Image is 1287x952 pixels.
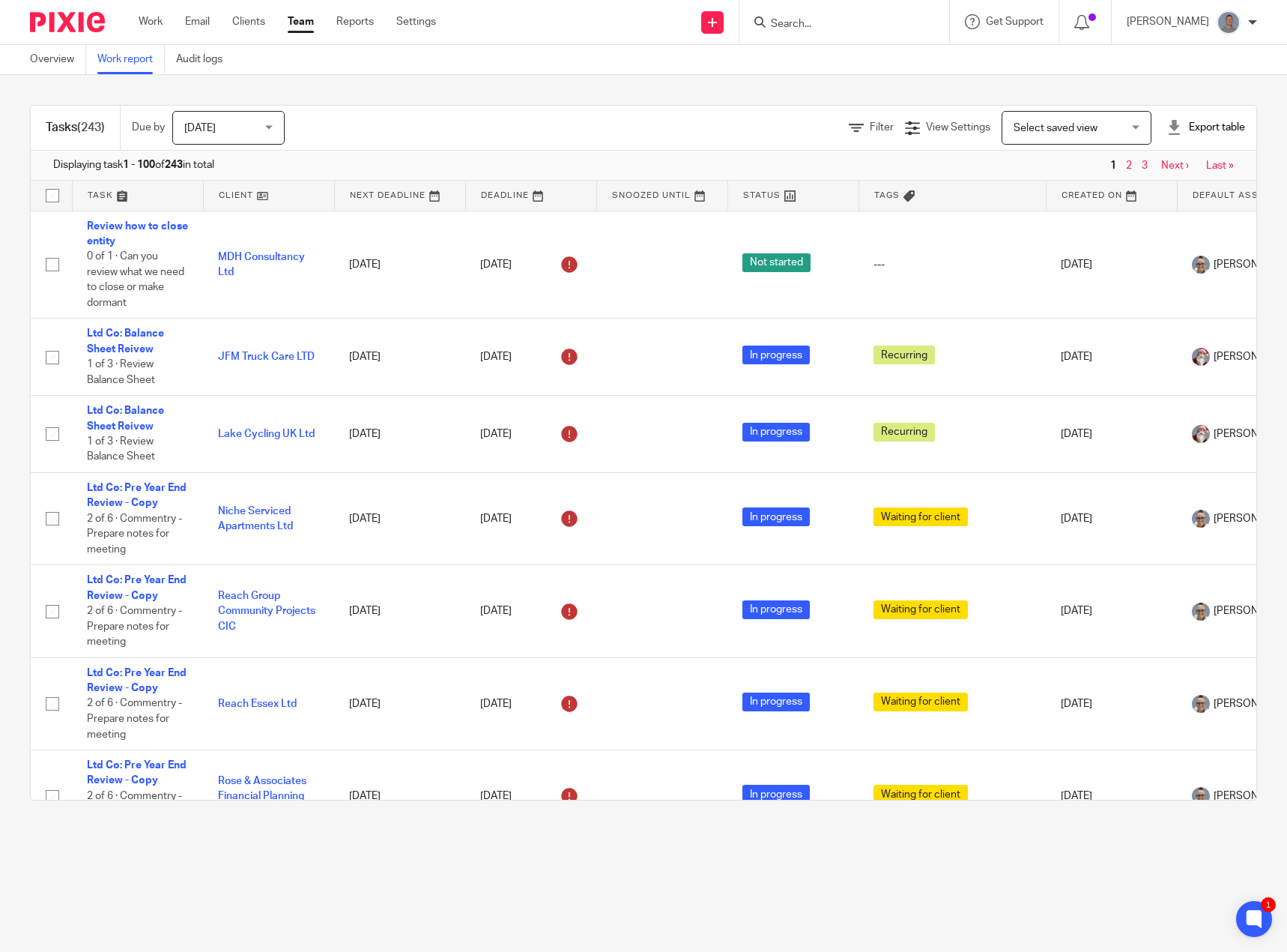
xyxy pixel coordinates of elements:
[742,507,810,526] span: In progress
[1046,211,1177,319] td: [DATE]
[873,693,968,711] span: Waiting for client
[1192,510,1210,528] img: Website%20Headshot.png
[1192,787,1210,805] img: Website%20Headshot.png
[1127,14,1209,29] p: [PERSON_NAME]
[1206,160,1234,171] a: Last »
[87,699,182,740] span: 2 of 6 · Commentry - Prepare notes for meeting
[873,346,935,364] span: Recurring
[1192,695,1210,713] img: Website%20Headshot.png
[87,668,187,693] a: Ltd Co: Pre Year End Review - Copy
[334,565,465,657] td: [DATE]
[336,14,374,29] a: Reports
[87,791,182,832] span: 2 of 6 · Commentry - Prepare notes for meeting
[218,776,306,817] a: Rose & Associates Financial Planning Ltd
[926,122,990,133] span: View Settings
[123,160,155,170] b: 1 - 100
[873,423,935,442] span: Recurring
[1046,565,1177,657] td: [DATE]
[334,473,465,565] td: [DATE]
[185,14,210,29] a: Email
[1046,319,1177,396] td: [DATE]
[742,346,810,364] span: In progress
[1106,157,1120,175] span: 1
[986,16,1044,27] span: Get Support
[870,122,894,133] span: Filter
[742,600,810,619] span: In progress
[1192,348,1210,366] img: Karen%20Pic.png
[480,692,581,716] div: [DATE]
[87,328,164,354] a: Ltd Co: Balance Sheet Reivew
[87,436,155,463] span: 1 of 3 · Review Balance Sheet
[87,251,184,308] span: 0 of 1 · Can you review what we need to close or make dormant
[1192,425,1210,443] img: Karen%20Pic.png
[1046,473,1177,565] td: [DATE]
[1261,897,1276,912] div: 1
[334,319,465,396] td: [DATE]
[87,221,188,247] a: Review how to close entity
[218,699,297,709] a: Reach Essex Ltd
[1192,603,1210,621] img: Website%20Headshot.png
[334,396,465,473] td: [DATE]
[742,423,810,442] span: In progress
[46,120,105,136] h1: Tasks
[232,14,265,29] a: Clients
[873,257,1031,272] div: ---
[334,211,465,319] td: [DATE]
[87,406,164,431] a: Ltd Co: Balance Sheet Reivew
[1046,396,1177,473] td: [DATE]
[396,14,436,29] a: Settings
[742,253,811,272] span: Not started
[1046,657,1177,750] td: [DATE]
[1106,160,1234,172] nav: pager
[139,14,163,29] a: Work
[218,352,315,362] a: JFM Truck Care LTD
[1161,160,1189,171] a: Next ›
[87,575,187,600] a: Ltd Co: Pre Year End Review - Copy
[480,253,581,277] div: [DATE]
[132,120,165,135] p: Due by
[480,345,581,369] div: [DATE]
[742,785,810,804] span: In progress
[1014,123,1097,133] span: Select saved view
[184,123,216,133] span: [DATE]
[30,45,86,74] a: Overview
[873,785,968,804] span: Waiting for client
[1046,750,1177,843] td: [DATE]
[218,591,315,632] a: Reach Group Community Projects CIC
[769,18,904,31] input: Search
[873,600,968,619] span: Waiting for client
[77,121,105,133] span: (243)
[480,600,581,624] div: [DATE]
[30,12,105,32] img: Pixie
[334,657,465,750] td: [DATE]
[480,784,581,808] div: [DATE]
[288,14,314,29] a: Team
[165,160,183,170] b: 243
[742,693,810,711] span: In progress
[97,45,165,74] a: Work report
[87,606,182,647] span: 2 of 6 · Commentry - Prepare notes for meeting
[87,760,187,786] a: Ltd Co: Pre Year End Review - Copy
[1142,160,1148,171] a: 3
[87,513,182,555] span: 2 of 6 · Commentry - Prepare notes for meeting
[53,157,214,172] span: Displaying task of in total
[873,507,968,526] span: Waiting for client
[218,429,315,439] a: Lake Cycling UK Ltd
[87,359,155,385] span: 1 of 3 · Review Balance Sheet
[480,422,581,446] div: [DATE]
[87,483,187,508] a: Ltd Co: Pre Year End Review - Copy
[218,506,293,531] a: Niche Serviced Apartments Ltd
[1166,120,1245,135] div: Export table
[480,507,581,531] div: [DATE]
[218,252,305,277] a: MDH Consultancy Ltd
[1126,160,1132,171] a: 2
[1217,10,1241,34] img: James%20Headshot.png
[874,191,900,199] span: Tags
[334,750,465,843] td: [DATE]
[1192,256,1210,274] img: Website%20Headshot.png
[176,45,234,74] a: Audit logs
